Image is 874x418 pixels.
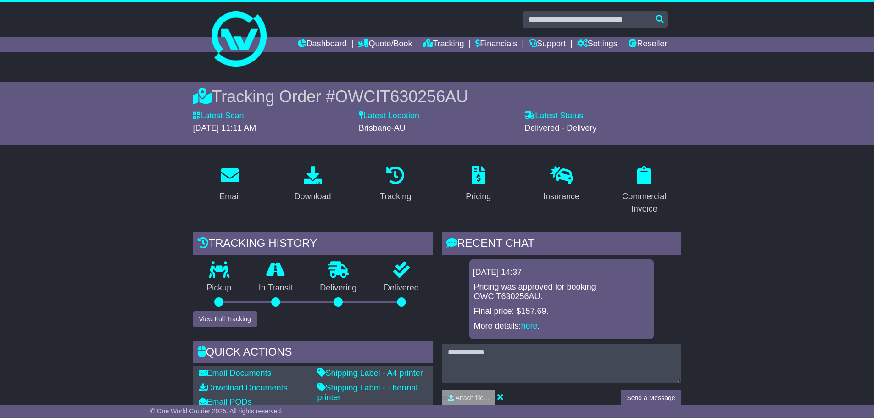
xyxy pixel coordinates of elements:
div: Download [294,190,331,203]
div: Pricing [466,190,491,203]
a: Download [288,163,337,206]
span: Delivered - Delivery [524,123,596,133]
div: Commercial Invoice [613,190,675,215]
a: Insurance [537,163,585,206]
p: Delivering [306,283,371,293]
a: Commercial Invoice [607,163,681,218]
div: Tracking history [193,232,433,257]
a: Tracking [374,163,417,206]
a: Support [529,37,566,52]
a: Shipping Label - Thermal printer [317,383,418,402]
div: Email [219,190,240,203]
p: Delivered [370,283,433,293]
div: Quick Actions [193,341,433,366]
a: Pricing [460,163,497,206]
a: Settings [577,37,618,52]
a: Financials [475,37,517,52]
a: Download Documents [199,383,288,392]
a: Reseller [629,37,667,52]
a: Dashboard [298,37,347,52]
a: Email [213,163,246,206]
div: Tracking Order # [193,87,681,106]
p: Final price: $157.69. [474,307,649,317]
button: Send a Message [621,390,681,406]
p: In Transit [245,283,306,293]
span: OWCIT630256AU [335,87,468,106]
a: Email PODs [199,397,252,407]
label: Latest Location [359,111,419,121]
a: Shipping Label - A4 printer [317,368,423,378]
label: Latest Status [524,111,583,121]
div: RECENT CHAT [442,232,681,257]
span: Brisbane-AU [359,123,406,133]
p: Pricing was approved for booking OWCIT630256AU. [474,282,649,302]
a: Email Documents [199,368,272,378]
a: here [521,321,538,330]
p: More details: . [474,321,649,331]
div: Tracking [380,190,411,203]
div: Insurance [543,190,579,203]
a: Quote/Book [358,37,412,52]
a: Tracking [423,37,464,52]
button: View Full Tracking [193,311,257,327]
div: [DATE] 14:37 [473,268,650,278]
p: Pickup [193,283,245,293]
label: Latest Scan [193,111,244,121]
span: [DATE] 11:11 AM [193,123,256,133]
span: © One World Courier 2025. All rights reserved. [150,407,283,415]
